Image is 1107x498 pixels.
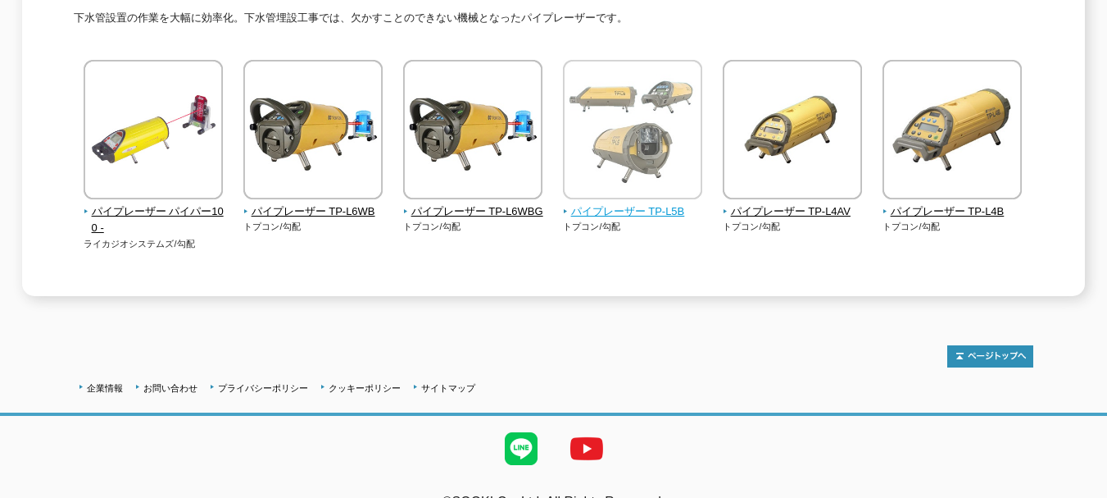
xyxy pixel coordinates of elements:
p: 下水管設置の作業を大幅に効率化。下水管埋設工事では、欠かすことのできない機械となったパイプレーザーです。 [74,10,1032,35]
a: パイプレーザー パイパー100 - [84,188,224,237]
span: パイプレーザー TP-L6WBG [403,203,543,221]
p: トプコン/勾配 [563,220,703,234]
img: YouTube [554,416,619,482]
span: パイプレーザー TP-L4AV [723,203,863,221]
span: パイプレーザー TP-L6WB [243,203,383,221]
img: パイプレーザー TP-L6WBG [403,60,542,203]
a: プライバシーポリシー [218,383,308,393]
img: トップページへ [947,345,1033,368]
a: パイプレーザー TP-L6WBG [403,188,543,221]
img: パイプレーザー TP-L6WB [243,60,383,203]
a: 企業情報 [87,383,123,393]
a: パイプレーザー TP-L4B [882,188,1023,221]
p: トプコン/勾配 [723,220,863,234]
img: LINE [488,416,554,482]
a: お問い合わせ [143,383,197,393]
p: トプコン/勾配 [403,220,543,234]
a: パイプレーザー TP-L4AV [723,188,863,221]
span: パイプレーザー TP-L5B [563,203,703,221]
p: トプコン/勾配 [243,220,383,234]
a: サイトマップ [421,383,475,393]
span: パイプレーザー TP-L4B [882,203,1023,221]
img: パイプレーザー TP-L5B [563,60,702,203]
span: パイプレーザー パイパー100 - [84,203,224,238]
a: パイプレーザー TP-L6WB [243,188,383,221]
a: パイプレーザー TP-L5B [563,188,703,221]
a: クッキーポリシー [329,383,401,393]
p: ライカジオシステムズ/勾配 [84,237,224,251]
img: パイプレーザー TP-L4B [882,60,1022,203]
img: パイプレーザー パイパー100 - [84,60,223,203]
p: トプコン/勾配 [882,220,1023,234]
img: パイプレーザー TP-L4AV [723,60,862,203]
